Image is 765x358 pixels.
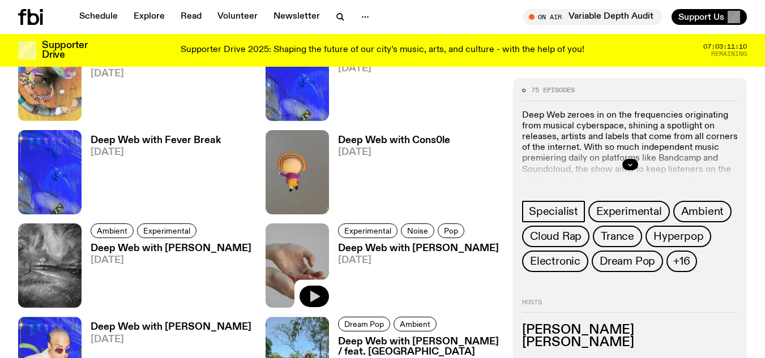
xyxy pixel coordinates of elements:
span: Ambient [400,320,430,329]
span: Hyperpop [653,230,703,243]
span: Support Us [678,12,724,22]
h3: Deep Web with [PERSON_NAME] / feat. [GEOGRAPHIC_DATA] [338,337,499,356]
img: An abstract artwork, in bright blue with amorphous shapes, illustrated shimmers and small drawn c... [266,36,329,120]
a: Electronic [522,251,588,272]
span: Pop [444,226,458,235]
a: Deep Web with [PERSON_NAME] & [PERSON_NAME][DATE] [329,42,499,120]
h3: [PERSON_NAME] [522,324,738,337]
h3: Deep Web with [PERSON_NAME] [91,244,251,253]
a: Deep Web with [PERSON_NAME][DATE] [82,244,251,308]
button: On AirVariable Depth Audit [523,9,663,25]
img: An abstract artwork, in bright blue with amorphous shapes, illustrated shimmers and small drawn c... [18,130,82,214]
a: Ambient [394,317,437,331]
a: Deep Web with Cons0le[DATE] [329,136,450,214]
span: Experimental [344,226,391,235]
a: Deep Web with Fever Break[DATE] [82,136,221,214]
p: Supporter Drive 2025: Shaping the future of our city’s music, arts, and culture - with the help o... [181,45,584,55]
h3: Deep Web with Fever Break [91,136,221,145]
span: Cloud Rap [530,230,582,243]
h3: Supporter Drive [42,41,87,60]
a: Pop [438,223,464,238]
h3: Deep Web with [PERSON_NAME] [338,244,499,253]
span: +16 [673,255,690,268]
span: Experimental [596,205,662,218]
span: [DATE] [91,256,251,265]
span: Dream Pop [600,255,655,268]
a: Schedule [72,9,125,25]
a: Noise [401,223,434,238]
h3: [PERSON_NAME] [522,337,738,349]
p: Deep Web zeroes in on the frequencies originating from musical cyberspace, shining a spotlight on... [522,110,738,197]
span: Specialist [529,205,578,218]
a: Experimental [588,201,670,222]
span: Dream Pop [344,320,384,329]
span: Ambient [97,226,127,235]
a: Ambient [673,201,732,222]
span: Noise [407,226,428,235]
span: 07:03:11:10 [703,44,747,50]
h3: Deep Web with [PERSON_NAME] [91,322,251,332]
span: Electronic [530,255,580,268]
span: Experimental [143,226,190,235]
a: Volunteer [211,9,264,25]
a: Dream Pop [592,251,663,272]
h2: Hosts [522,299,738,313]
button: +16 [666,251,696,272]
span: Trance [601,230,634,243]
a: Newsletter [267,9,327,25]
a: Ambient [91,223,134,238]
a: Hyperpop [646,226,711,247]
span: [DATE] [338,148,450,157]
span: [DATE] [338,256,499,265]
a: Deep Web with [PERSON_NAME][DATE] [329,244,499,308]
a: Deep Web with [PERSON_NAME][DATE] [82,57,252,120]
span: Remaining [711,51,747,57]
span: [DATE] [91,148,221,157]
span: [DATE] [91,69,252,79]
a: Dream Pop [338,317,390,331]
span: Ambient [681,205,724,218]
a: Experimental [137,223,196,238]
a: Specialist [522,201,585,222]
a: Cloud Rap [522,226,589,247]
a: Experimental [338,223,398,238]
span: [DATE] [338,64,499,74]
a: Read [174,9,208,25]
span: [DATE] [91,335,251,344]
h3: Deep Web with Cons0le [338,136,450,145]
a: Explore [127,9,172,25]
a: Trance [593,226,642,247]
button: Support Us [672,9,747,25]
span: 75 episodes [531,87,575,93]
